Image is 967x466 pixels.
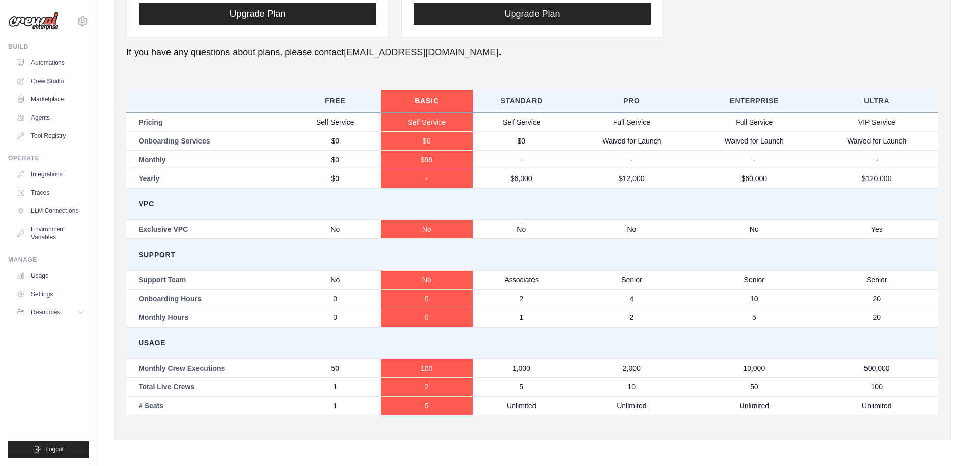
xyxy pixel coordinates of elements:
td: # Seats [126,396,289,415]
button: Resources [12,304,89,320]
td: 10 [693,289,815,308]
button: Upgrade Plan [414,3,651,25]
td: 5 [693,308,815,327]
td: 2,000 [571,359,693,378]
button: Logout [8,441,89,458]
td: 0 [381,289,472,308]
td: 1 [289,396,381,415]
th: Standard [473,90,571,113]
td: Monthly [126,150,289,169]
span: Logout [45,445,64,453]
td: Waived for Launch [693,131,815,150]
a: Marketplace [12,91,89,107]
td: - [571,150,693,169]
td: 0 [289,308,381,327]
td: Self Service [289,113,381,132]
div: Build [8,43,89,51]
td: Unlimited [571,396,693,415]
td: $12,000 [571,169,693,188]
td: Senior [816,270,938,290]
td: Senior [571,270,693,290]
td: Monthly Hours [126,308,289,327]
td: Unlimited [816,396,938,415]
td: $60,000 [693,169,815,188]
td: 2 [381,377,472,396]
td: $6,000 [473,169,571,188]
td: Onboarding Hours [126,289,289,308]
td: 2 [571,308,693,327]
td: - [473,150,571,169]
td: Full Service [571,113,693,132]
td: 100 [816,377,938,396]
p: If you have any questions about plans, please contact . [126,46,938,59]
td: No [289,270,381,290]
td: Yes [816,220,938,239]
td: Pricing [126,113,289,132]
td: 1 [289,377,381,396]
td: Waived for Launch [816,131,938,150]
a: Crew Studio [12,73,89,89]
td: 4 [571,289,693,308]
td: No [571,220,693,239]
a: Integrations [12,166,89,183]
td: 5 [473,377,571,396]
td: Support Team [126,270,289,290]
td: Senior [693,270,815,290]
td: Support [126,239,938,270]
span: Resources [31,308,60,316]
td: $0 [473,131,571,150]
td: 1 [473,308,571,327]
td: 1,000 [473,359,571,378]
a: Traces [12,185,89,201]
td: Associates [473,270,571,290]
td: Waived for Launch [571,131,693,150]
a: Usage [12,268,89,284]
td: 100 [381,359,472,378]
div: Operate [8,154,89,162]
th: Ultra [816,90,938,113]
td: No [693,220,815,239]
td: VPC [126,188,938,220]
th: Pro [571,90,693,113]
td: Usage [126,327,938,359]
a: LLM Connections [12,203,89,219]
td: 20 [816,308,938,327]
td: $120,000 [816,169,938,188]
td: 5 [381,396,472,415]
td: 10 [571,377,693,396]
iframe: Chat Widget [916,417,967,466]
th: Free [289,90,381,113]
div: Manage [8,256,89,264]
td: Yearly [126,169,289,188]
td: No [289,220,381,239]
td: - [693,150,815,169]
td: 50 [289,359,381,378]
a: Settings [12,286,89,302]
a: Tool Registry [12,128,89,144]
td: 0 [381,308,472,327]
td: Full Service [693,113,815,132]
td: Unlimited [473,396,571,415]
td: Monthly Crew Executions [126,359,289,378]
td: $0 [381,131,472,150]
th: Enterprise [693,90,815,113]
a: Agents [12,110,89,126]
a: Automations [12,55,89,71]
td: - [381,169,472,188]
td: 500,000 [816,359,938,378]
td: 20 [816,289,938,308]
td: 10,000 [693,359,815,378]
td: No [381,270,472,290]
td: Self Service [381,113,472,132]
a: Environment Variables [12,221,89,245]
td: 50 [693,377,815,396]
td: VIP Service [816,113,938,132]
td: $0 [289,169,381,188]
div: Widget de chat [916,417,967,466]
td: $99 [381,150,472,169]
td: Unlimited [693,396,815,415]
button: Upgrade Plan [139,3,376,25]
td: Self Service [473,113,571,132]
td: No [473,220,571,239]
td: - [816,150,938,169]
